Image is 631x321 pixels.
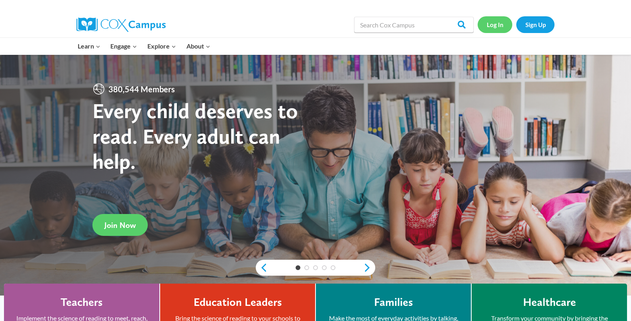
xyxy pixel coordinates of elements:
[322,265,327,270] a: 4
[354,17,474,33] input: Search Cox Campus
[478,16,512,33] a: Log In
[194,296,282,309] h4: Education Leaders
[296,265,300,270] a: 1
[105,83,178,95] span: 380,544 Members
[142,38,181,54] button: Child menu of Explore
[73,38,215,54] nav: Primary Navigation
[304,265,309,270] a: 2
[73,38,106,54] button: Child menu of Learn
[92,98,298,174] strong: Every child deserves to read. Every adult can help.
[374,296,413,309] h4: Families
[181,38,216,54] button: Child menu of About
[104,220,136,230] span: Join Now
[363,263,375,272] a: next
[256,260,375,276] div: content slider buttons
[478,16,555,33] nav: Secondary Navigation
[92,214,148,236] a: Join Now
[523,296,576,309] h4: Healthcare
[256,263,268,272] a: previous
[76,18,166,32] img: Cox Campus
[61,296,103,309] h4: Teachers
[331,265,335,270] a: 5
[106,38,143,54] button: Child menu of Engage
[516,16,555,33] a: Sign Up
[313,265,318,270] a: 3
